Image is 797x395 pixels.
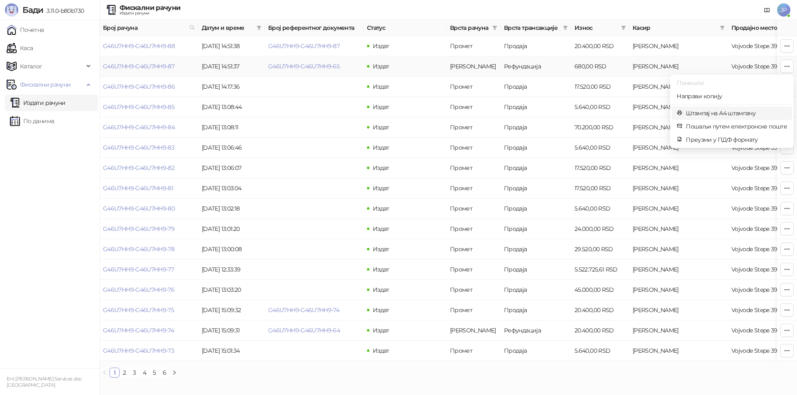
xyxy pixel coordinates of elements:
[501,239,571,259] td: Продаја
[629,300,728,320] td: Jelena Popov
[373,266,389,273] span: Издат
[140,368,149,377] a: 4
[672,76,792,90] li: Рачун не може бити поништен јер постоји рачун након њега
[100,341,198,361] td: G46U7HH9-G46U7HH9-73
[447,199,501,219] td: Промет
[629,36,728,56] td: Jelena Popov
[571,320,629,341] td: 20.400,00 RSD
[571,239,629,259] td: 29.520,00 RSD
[10,113,54,129] a: По данима
[198,341,265,361] td: [DATE] 15:01:34
[150,368,159,377] a: 5
[686,109,787,118] span: Штампај на А4 штампачу
[100,368,110,378] button: left
[629,280,728,300] td: Jelena Popov
[629,259,728,280] td: Jelena Popov
[22,5,43,15] span: Бади
[198,280,265,300] td: [DATE] 13:03:20
[571,300,629,320] td: 20.400,00 RSD
[172,370,177,375] span: right
[198,36,265,56] td: [DATE] 14:51:38
[373,327,389,334] span: Издат
[373,103,389,111] span: Издат
[20,76,71,93] span: Фискални рачуни
[629,117,728,138] td: Jelena Popov
[447,219,501,239] td: Промет
[103,327,174,334] a: G46U7HH9-G46U7HH9-74
[571,36,629,56] td: 20.400,00 RSD
[501,117,571,138] td: Продаја
[198,97,265,117] td: [DATE] 13:08:44
[571,178,629,199] td: 17.520,00 RSD
[364,20,447,36] th: Статус
[100,36,198,56] td: G46U7HH9-G46U7HH9-88
[198,56,265,77] td: [DATE] 14:51:37
[629,199,728,219] td: Jelena Popov
[571,56,629,77] td: 680,00 RSD
[7,376,82,388] small: Ent [PERSON_NAME] Services doo [GEOGRAPHIC_DATA]
[198,199,265,219] td: [DATE] 13:02:18
[100,239,198,259] td: G46U7HH9-G46U7HH9-78
[501,178,571,199] td: Продаја
[450,23,489,32] span: Врста рачуна
[571,158,629,178] td: 17.520,00 RSD
[491,22,499,34] span: filter
[447,56,501,77] td: Аванс
[686,135,787,144] span: Преузми у ПДФ формату
[103,103,174,111] a: G46U7HH9-G46U7HH9-85
[169,368,179,378] button: right
[257,25,262,30] span: filter
[100,56,198,77] td: G46U7HH9-G46U7HH9-87
[100,259,198,280] td: G46U7HH9-G46U7HH9-77
[100,20,198,36] th: Број рачуна
[447,300,501,320] td: Промет
[198,77,265,97] td: [DATE] 14:17:36
[100,77,198,97] td: G46U7HH9-G46U7HH9-86
[501,56,571,77] td: Рефундација
[20,58,42,75] span: Каталог
[718,22,726,34] span: filter
[629,56,728,77] td: Jelena Popov
[571,97,629,117] td: 5.640,00 RSD
[575,23,618,32] span: Износ
[103,347,174,354] a: G46U7HH9-G46U7HH9-73
[501,77,571,97] td: Продаја
[373,347,389,354] span: Издат
[447,20,501,36] th: Врста рачуна
[501,97,571,117] td: Продаја
[501,36,571,56] td: Продаја
[571,219,629,239] td: 24.000,00 RSD
[447,158,501,178] td: Промет
[373,124,389,131] span: Издат
[100,368,110,378] li: Претходна страна
[198,320,265,341] td: [DATE] 15:09:31
[447,138,501,158] td: Промет
[629,158,728,178] td: Jelena Popov
[501,341,571,361] td: Продаја
[633,23,716,32] span: Касир
[103,164,174,172] a: G46U7HH9-G46U7HH9-82
[169,368,179,378] li: Следећа страна
[571,199,629,219] td: 5.640,00 RSD
[103,83,175,90] a: G46U7HH9-G46U7HH9-86
[100,199,198,219] td: G46U7HH9-G46U7HH9-80
[202,23,253,32] span: Датум и време
[103,23,186,32] span: Број рачуна
[103,205,175,212] a: G46U7HH9-G46U7HH9-80
[619,22,628,34] span: filter
[629,320,728,341] td: Jelena Popov
[447,341,501,361] td: Промет
[571,280,629,300] td: 45.000,00 RSD
[7,40,33,56] a: Каса
[373,286,389,293] span: Издат
[198,219,265,239] td: [DATE] 13:01:20
[373,205,389,212] span: Издат
[501,259,571,280] td: Продаја
[110,368,119,377] a: 1
[198,178,265,199] td: [DATE] 13:03:04
[120,11,180,15] div: Издати рачуни
[198,300,265,320] td: [DATE] 15:09:32
[10,95,66,111] a: Издати рачуни
[677,92,787,101] span: Направи копију
[255,22,263,34] span: filter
